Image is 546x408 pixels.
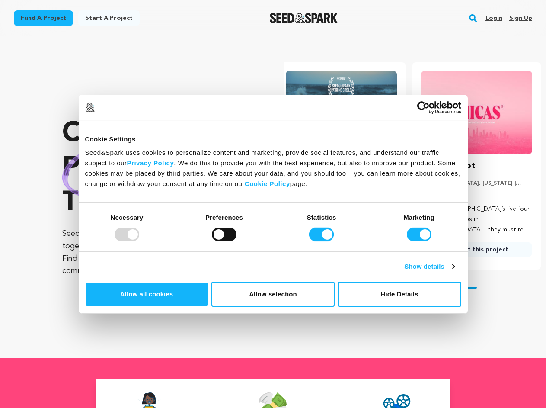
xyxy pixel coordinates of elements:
[62,228,250,277] p: Seed&Spark is where creators and audiences work together to bring incredible new projects to life...
[78,10,140,26] a: Start a project
[421,190,532,197] p: Comedy, Drama
[509,11,532,25] a: Sign up
[211,282,335,307] button: Allow selection
[485,11,502,25] a: Login
[85,282,208,307] button: Allow all cookies
[286,71,397,154] img: The Sea Between Us image
[85,134,461,144] div: Cookie Settings
[85,103,95,112] img: logo
[245,180,290,187] a: Cookie Policy
[62,139,179,199] img: hand sketched image
[205,214,243,221] strong: Preferences
[421,242,532,257] a: Support this project
[127,159,174,167] a: Privacy Policy
[111,214,144,221] strong: Necessary
[270,13,338,23] img: Seed&Spark Logo Dark Mode
[62,117,250,221] p: Crowdfunding that .
[338,282,461,307] button: Hide Details
[404,261,454,272] a: Show details
[307,214,336,221] strong: Statistics
[386,101,461,114] a: Usercentrics Cookiebot - opens in a new window
[421,204,532,235] p: Four [DEMOGRAPHIC_DATA]’s live four different lifestyles in [GEOGRAPHIC_DATA] - they must rely on...
[85,148,461,189] div: Seed&Spark uses cookies to personalize content and marketing, provide social features, and unders...
[14,10,73,26] a: Fund a project
[421,71,532,154] img: CHICAS Pilot image
[421,180,532,187] p: [GEOGRAPHIC_DATA], [US_STATE] | Series
[403,214,434,221] strong: Marketing
[270,13,338,23] a: Seed&Spark Homepage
